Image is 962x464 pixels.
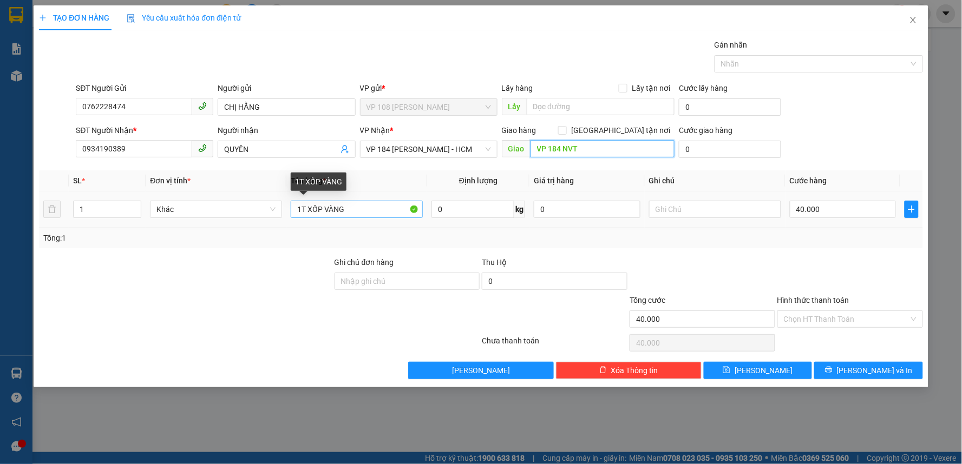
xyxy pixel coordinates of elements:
[76,124,213,136] div: SĐT Người Nhận
[127,14,241,22] span: Yêu cầu xuất hóa đơn điện tử
[527,98,675,115] input: Dọc đường
[198,144,207,153] span: phone
[9,35,96,48] div: CHỊ THÚY
[723,366,730,375] span: save
[9,9,96,35] div: VP 108 [PERSON_NAME]
[43,201,61,218] button: delete
[39,14,47,22] span: plus
[567,124,675,136] span: [GEOGRAPHIC_DATA] tận nơi
[218,82,355,94] div: Người gửi
[645,170,786,191] th: Ghi chú
[291,173,346,191] div: 1T XỐP VÀNG
[481,335,629,354] div: Chưa thanh toán
[630,296,665,304] span: Tổng cước
[777,296,849,304] label: Hình thức thanh toán
[502,126,536,135] span: Giao hàng
[905,205,918,214] span: plus
[909,16,918,24] span: close
[103,9,191,48] div: VP 184 [PERSON_NAME] - HCM
[408,362,554,379] button: [PERSON_NAME]
[103,61,191,76] div: 0901494870
[898,5,928,36] button: Close
[814,362,923,379] button: printer[PERSON_NAME] và In
[905,201,918,218] button: plus
[531,140,675,157] input: Dọc đường
[502,84,533,92] span: Lấy hàng
[218,124,355,136] div: Người nhận
[825,366,833,375] span: printer
[534,201,640,218] input: 0
[367,141,491,157] span: VP 184 Nguyễn Văn Trỗi - HCM
[502,140,531,157] span: Giao
[335,273,480,290] input: Ghi chú đơn hàng
[649,201,781,218] input: Ghi Chú
[360,126,390,135] span: VP Nhận
[482,258,507,267] span: Thu Hộ
[556,362,702,379] button: deleteXóa Thông tin
[9,48,96,63] div: 0916201087
[127,14,135,23] img: icon
[43,232,371,244] div: Tổng: 1
[198,102,207,110] span: phone
[341,145,349,154] span: user-add
[679,126,732,135] label: Cước giao hàng
[735,364,793,376] span: [PERSON_NAME]
[360,82,498,94] div: VP gửi
[459,176,498,185] span: Định lượng
[715,41,748,49] label: Gán nhãn
[335,258,394,267] label: Ghi chú đơn hàng
[103,10,129,22] span: Nhận:
[679,84,728,92] label: Cước lấy hàng
[76,82,213,94] div: SĐT Người Gửi
[679,98,781,116] input: Cước lấy hàng
[73,176,82,185] span: SL
[627,82,675,94] span: Lấy tận nơi
[156,201,276,217] span: Khác
[39,14,109,22] span: TẠO ĐƠN HÀNG
[150,176,191,185] span: Đơn vị tính
[790,176,827,185] span: Cước hàng
[367,99,491,115] span: VP 108 Lê Hồng Phong - Vũng Tàu
[514,201,525,218] span: kg
[9,10,26,22] span: Gửi:
[119,76,167,95] span: VP184
[611,364,658,376] span: Xóa Thông tin
[103,48,191,61] div: CHỊ NHÀN
[704,362,813,379] button: save[PERSON_NAME]
[291,201,423,218] input: VD: Bàn, Ghế
[452,364,510,376] span: [PERSON_NAME]
[599,366,607,375] span: delete
[534,176,574,185] span: Giá trị hàng
[679,141,781,158] input: Cước giao hàng
[502,98,527,115] span: Lấy
[837,364,913,376] span: [PERSON_NAME] và In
